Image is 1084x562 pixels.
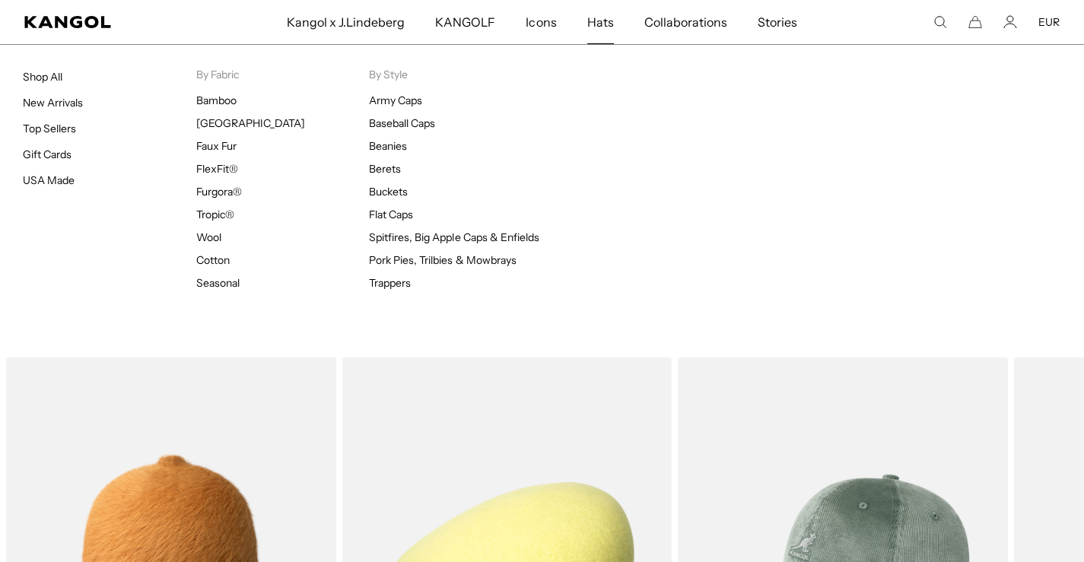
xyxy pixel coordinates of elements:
a: Seasonal [196,276,240,290]
a: Trappers [369,276,411,290]
a: Flat Caps [369,208,413,221]
a: USA Made [23,173,75,187]
a: Top Sellers [23,122,76,135]
button: EUR [1038,15,1060,29]
a: Kangol [24,16,189,28]
a: Pork Pies, Trilbies & Mowbrays [369,253,517,267]
button: Cart [968,15,982,29]
a: Cotton [196,253,230,267]
a: Army Caps [369,94,422,107]
a: Berets [369,162,401,176]
a: Wool [196,230,221,244]
summary: Search here [933,15,947,29]
a: Tropic® [196,208,234,221]
a: Furgora® [196,185,242,198]
p: By Style [369,68,542,81]
a: FlexFit® [196,162,238,176]
a: New Arrivals [23,96,83,110]
a: Beanies [369,139,407,153]
a: Gift Cards [23,148,72,161]
a: Bamboo [196,94,237,107]
a: Faux Fur [196,139,237,153]
a: Spitfires, Big Apple Caps & Enfields [369,230,539,244]
a: Buckets [369,185,408,198]
a: [GEOGRAPHIC_DATA] [196,116,305,130]
p: By Fabric [196,68,370,81]
a: Account [1003,15,1017,29]
a: Baseball Caps [369,116,435,130]
a: Shop All [23,70,62,84]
